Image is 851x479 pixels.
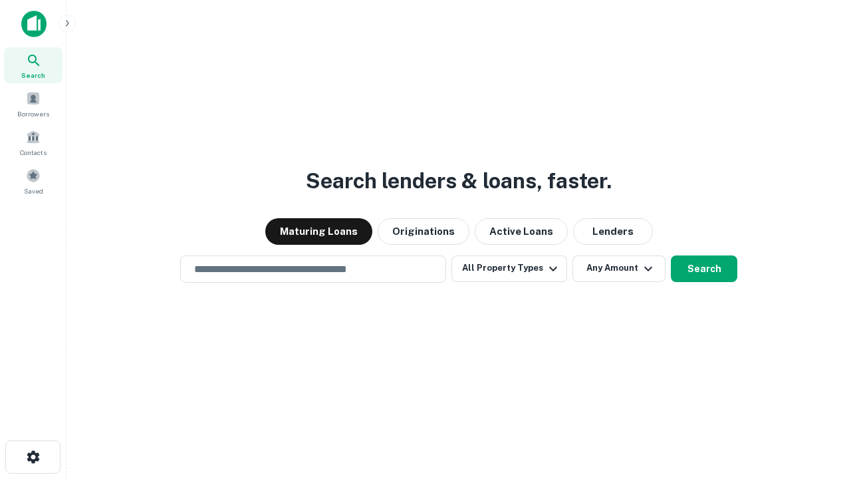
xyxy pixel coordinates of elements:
[24,186,43,196] span: Saved
[265,218,372,245] button: Maturing Loans
[21,70,45,80] span: Search
[4,124,62,160] a: Contacts
[306,165,612,197] h3: Search lenders & loans, faster.
[451,255,567,282] button: All Property Types
[572,255,666,282] button: Any Amount
[378,218,469,245] button: Originations
[4,86,62,122] a: Borrowers
[17,108,49,119] span: Borrowers
[21,11,47,37] img: capitalize-icon.png
[20,147,47,158] span: Contacts
[785,373,851,436] iframe: Chat Widget
[475,218,568,245] button: Active Loans
[671,255,737,282] button: Search
[573,218,653,245] button: Lenders
[4,163,62,199] a: Saved
[4,47,62,83] a: Search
